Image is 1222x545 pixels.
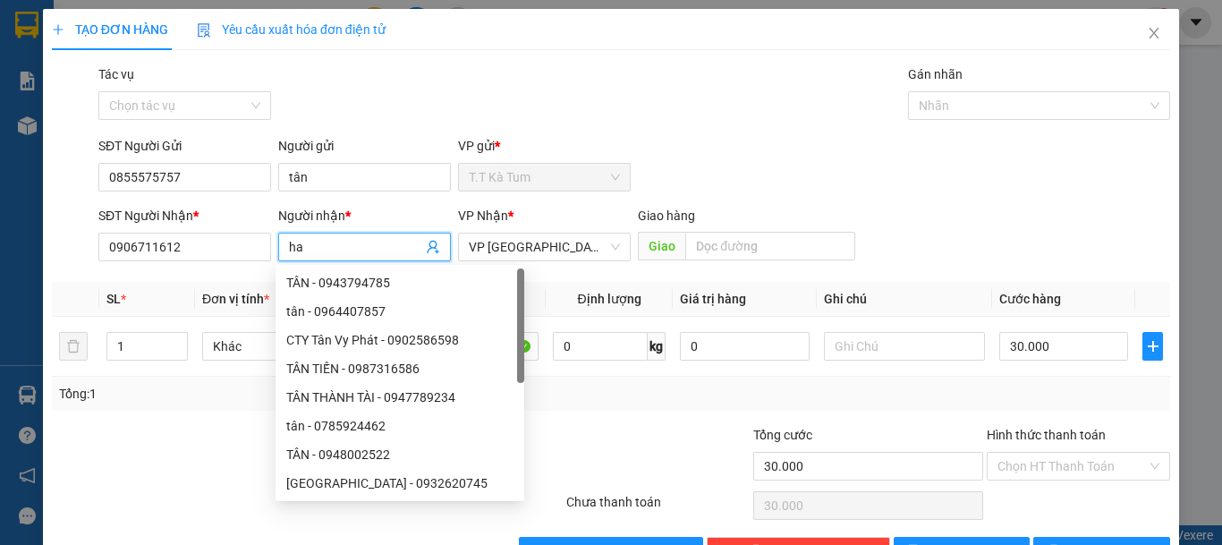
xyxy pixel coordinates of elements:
div: CTY Tân Vy Phát - 0902586598 [286,330,513,350]
span: Gửi: [15,17,43,36]
div: Người nhận [278,206,451,226]
div: tân - 0964407857 [286,302,513,321]
span: Giao [638,232,685,260]
div: TÂN QUANG ĐỨC - 0932620745 [276,469,524,498]
span: SL [106,292,121,306]
div: VP gửi [458,136,631,156]
span: CR : [13,96,41,115]
div: CÔ HOA [15,37,158,58]
div: tân - 0964407857 [276,297,524,326]
span: Yêu cầu xuất hóa đơn điện tử [197,22,386,37]
label: Hình thức thanh toán [987,428,1106,442]
span: Nhận: [171,17,214,36]
div: TÂN - 0943794785 [286,273,513,293]
div: Chưa thanh toán [564,492,751,524]
div: TÂN THÀNH TÀI - 0947789234 [276,383,524,412]
span: close [1147,26,1161,40]
span: Tổng cước [753,428,812,442]
button: delete [59,332,88,361]
div: Tên hàng: biển số xe ( : 1 ) [15,126,315,149]
span: kg [648,332,666,361]
div: An Sương [171,15,315,37]
div: TÂN - 0948002522 [276,440,524,469]
input: Ghi Chú [824,332,985,361]
div: Tổng: 1 [59,384,473,404]
div: tân - 0785924462 [286,416,513,436]
span: VP Nhận [458,209,508,223]
div: TÂN - 0948002522 [286,445,513,464]
span: TẠO ĐƠN HÀNG [52,22,168,37]
input: 0 [680,332,809,361]
span: Cước hàng [999,292,1061,306]
div: Người gửi [278,136,451,156]
div: SĐT Người Nhận [98,206,271,226]
span: plus [1143,339,1162,353]
span: Đơn vị tính [202,292,269,306]
span: Định lượng [577,292,641,306]
span: T.T Kà Tum [469,164,620,191]
div: 30.000 [13,94,161,115]
span: plus [52,23,64,36]
span: SL [213,124,237,149]
div: T.T Kà Tum [15,15,158,37]
span: Giá trị hàng [680,292,746,306]
div: 0907585966 [15,58,158,83]
button: plus [1142,332,1163,361]
img: icon [197,23,211,38]
div: 0939133241 [171,58,315,83]
div: TÂN - 0943794785 [276,268,524,297]
label: Gán nhãn [908,67,963,81]
div: SĐT Người Gửi [98,136,271,156]
div: CTY Tân Vy Phát - 0902586598 [276,326,524,354]
div: TÂN THÀNH TÀI - 0947789234 [286,387,513,407]
div: tân - 0785924462 [276,412,524,440]
input: Dọc đường [685,232,855,260]
span: Khác [213,333,352,360]
div: TÂN TIẾN - 0987316586 [276,354,524,383]
div: TÂN TIẾN - 0987316586 [286,359,513,379]
button: Close [1129,9,1179,59]
span: user-add [426,240,440,254]
span: Giao hàng [638,209,695,223]
th: Ghi chú [817,282,992,317]
span: VP Tân Bình [469,234,620,260]
label: Tác vụ [98,67,134,81]
div: [GEOGRAPHIC_DATA] - 0932620745 [286,473,513,493]
div: CHI [171,37,315,58]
